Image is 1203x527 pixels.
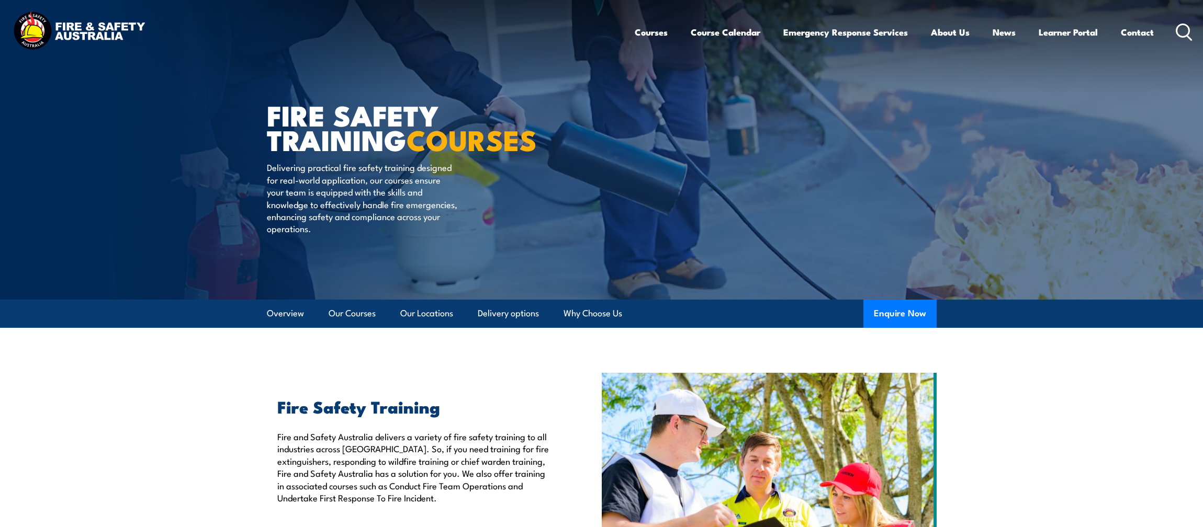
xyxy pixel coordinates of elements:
h2: Fire Safety Training [277,399,554,414]
a: Course Calendar [691,18,760,46]
a: Our Courses [329,300,376,327]
a: Courses [635,18,668,46]
p: Delivering practical fire safety training designed for real-world application, our courses ensure... [267,161,458,234]
a: Emergency Response Services [783,18,908,46]
a: Our Locations [400,300,453,327]
h1: FIRE SAFETY TRAINING [267,102,525,151]
a: Why Choose Us [564,300,622,327]
a: About Us [931,18,970,46]
a: News [993,18,1016,46]
a: Learner Portal [1039,18,1098,46]
button: Enquire Now [863,300,937,328]
p: Fire and Safety Australia delivers a variety of fire safety training to all industries across [GE... [277,430,554,503]
a: Contact [1121,18,1154,46]
a: Overview [267,300,304,327]
a: Delivery options [478,300,539,327]
strong: COURSES [407,117,537,161]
